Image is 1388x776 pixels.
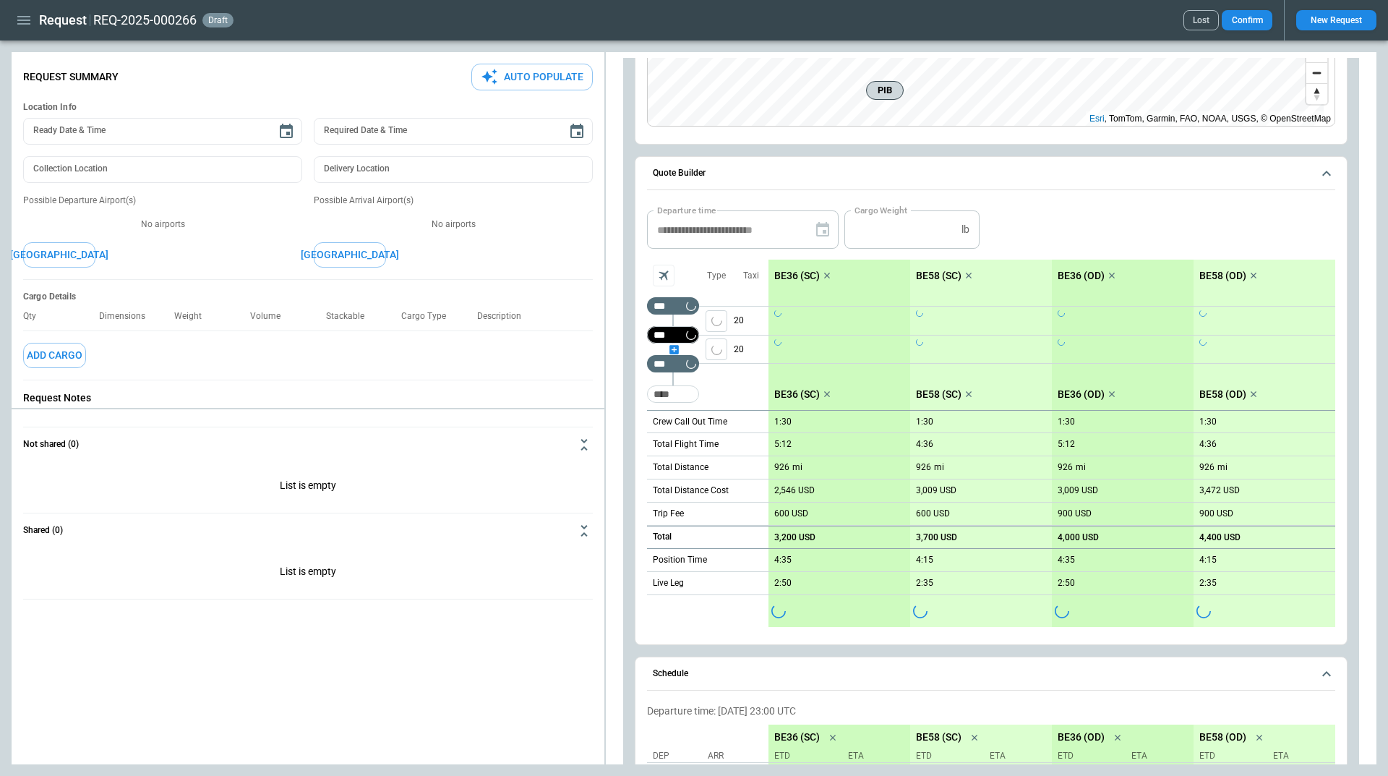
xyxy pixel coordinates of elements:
[653,669,688,678] h6: Schedule
[174,311,213,322] p: Weight
[1058,508,1092,519] p: 900 USD
[1199,750,1261,762] p: ETD
[23,343,86,368] button: Add Cargo
[916,270,961,282] p: BE58 (SC)
[1199,439,1217,450] p: 4:36
[653,265,674,286] span: Aircraft selection
[916,439,933,450] p: 4:36
[99,311,157,322] p: Dimensions
[23,218,302,231] p: No airports
[23,242,95,268] button: [GEOGRAPHIC_DATA]
[653,416,727,428] p: Crew Call Out Time
[774,508,808,519] p: 600 USD
[272,117,301,146] button: Choose date
[1222,10,1272,30] button: Confirm
[842,750,904,762] p: ETA
[653,485,729,497] p: Total Distance Cost
[1199,388,1246,401] p: BE58 (OD)
[23,102,593,113] h6: Location Info
[653,532,672,542] h6: Total
[647,210,1335,627] div: Quote Builder
[23,427,593,462] button: Not shared (0)
[647,657,1335,691] button: Schedule
[1199,485,1240,496] p: 3,472 USD
[774,388,820,401] p: BE36 (SC)
[23,462,593,513] div: Not shared (0)
[961,223,969,236] p: lb
[23,440,79,449] h6: Not shared (0)
[1199,462,1214,473] p: 926
[1199,578,1217,589] p: 2:35
[1058,532,1099,543] p: 4,000 USD
[1058,731,1105,743] p: BE36 (OD)
[1058,439,1075,450] p: 5:12
[653,169,706,178] h6: Quote Builder
[1199,731,1246,743] p: BE58 (OD)
[1217,461,1228,474] p: mi
[708,750,758,762] p: Arr
[23,392,593,404] p: Request Notes
[1306,83,1327,104] button: Reset bearing to north
[653,438,719,451] p: Total Flight Time
[774,750,836,762] p: ETD
[916,532,957,543] p: 3,700 USD
[774,578,792,589] p: 2:50
[1199,555,1217,566] p: 4:15
[1058,417,1075,427] p: 1:30
[23,526,63,535] h6: Shared (0)
[1306,62,1327,83] button: Zoom out
[1058,578,1075,589] p: 2:50
[743,270,759,282] p: Taxi
[916,555,933,566] p: 4:15
[1058,750,1120,762] p: ETD
[1199,417,1217,427] p: 1:30
[774,439,792,450] p: 5:12
[706,338,727,360] span: Type of sector
[916,417,933,427] p: 1:30
[314,242,386,268] button: [GEOGRAPHIC_DATA]
[774,417,792,427] p: 1:30
[916,750,978,762] p: ETD
[774,270,820,282] p: BE36 (SC)
[1058,462,1073,473] p: 926
[916,388,961,401] p: BE58 (SC)
[23,548,593,599] p: List is empty
[1058,485,1098,496] p: 3,009 USD
[205,15,231,25] span: draft
[653,461,708,474] p: Total Distance
[647,385,699,403] div: Too short
[984,750,1046,762] p: ETA
[774,462,789,473] p: 926
[768,260,1335,627] div: scrollable content
[1296,10,1376,30] button: New Request
[653,577,684,589] p: Live Leg
[774,485,815,496] p: 2,546 USD
[93,12,197,29] h2: REQ-2025-000266
[657,204,716,216] label: Departure time
[916,731,961,743] p: BE58 (SC)
[23,548,593,599] div: Not shared (0)
[706,310,727,332] span: Type of sector
[23,462,593,513] p: List is empty
[401,311,458,322] p: Cargo Type
[706,310,727,332] button: left aligned
[326,311,376,322] p: Stackable
[23,291,593,302] h6: Cargo Details
[1199,532,1241,543] p: 4,400 USD
[562,117,591,146] button: Choose date
[1199,270,1246,282] p: BE58 (OD)
[23,195,302,207] p: Possible Departure Airport(s)
[471,64,593,90] button: Auto Populate
[734,307,768,335] p: 20
[792,461,802,474] p: mi
[706,338,727,360] button: left aligned
[653,554,707,566] p: Position Time
[653,508,684,520] p: Trip Fee
[916,462,931,473] p: 926
[707,270,726,282] p: Type
[1089,111,1331,126] div: , TomTom, Garmin, FAO, NOAA, USGS, © OpenStreetMap
[1058,388,1105,401] p: BE36 (OD)
[647,355,699,372] div: Not found
[916,485,956,496] p: 3,009 USD
[1199,508,1233,519] p: 900 USD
